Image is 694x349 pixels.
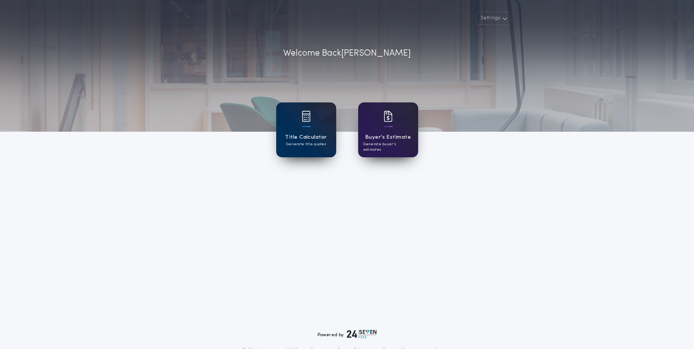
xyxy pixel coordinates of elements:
[285,133,327,142] h1: Title Calculator
[318,330,377,338] div: Powered by
[286,142,326,147] p: Generate title quotes
[363,142,413,153] p: Generate buyer's estimates
[302,111,311,122] img: card icon
[283,47,411,60] p: Welcome Back [PERSON_NAME]
[347,330,377,338] img: logo
[358,102,418,157] a: card iconBuyer's EstimateGenerate buyer's estimates
[276,102,336,157] a: card iconTitle CalculatorGenerate title quotes
[365,133,411,142] h1: Buyer's Estimate
[384,111,393,122] img: card icon
[476,12,510,25] button: Settings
